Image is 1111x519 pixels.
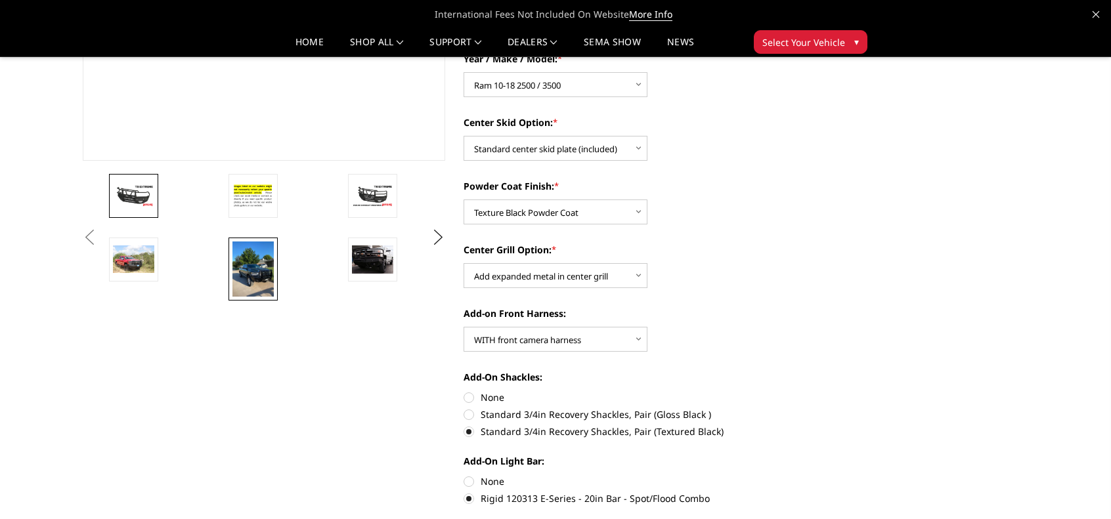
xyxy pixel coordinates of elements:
[464,390,826,404] label: None
[754,30,867,54] button: Select Your Vehicle
[464,52,826,66] label: Year / Make / Model:
[113,245,154,273] img: T2 Series - Extreme Front Bumper (receiver or winch)
[464,243,826,257] label: Center Grill Option:
[464,407,826,421] label: Standard 3/4in Recovery Shackles, Pair (Gloss Black )
[464,425,826,438] label: Standard 3/4in Recovery Shackles, Pair (Textured Black)
[584,37,641,56] a: SEMA Show
[113,184,154,207] img: T2 Series - Extreme Front Bumper (receiver or winch)
[629,8,672,21] a: More Info
[762,35,845,49] span: Select Your Vehicle
[79,228,99,247] button: Previous
[429,37,481,56] a: Support
[232,182,274,210] img: T2 Series - Extreme Front Bumper (receiver or winch)
[464,491,826,505] label: Rigid 120313 E-Series - 20in Bar - Spot/Flood Combo
[854,35,859,49] span: ▾
[667,37,694,56] a: News
[295,37,324,56] a: Home
[83,1,1028,28] span: International Fees Not Included On Website
[232,241,274,297] img: T2 Series - Extreme Front Bumper (receiver or winch)
[464,454,826,468] label: Add-On Light Bar:
[352,245,393,274] img: T2 Series - Extreme Front Bumper (receiver or winch)
[464,179,826,193] label: Powder Coat Finish:
[350,37,403,56] a: shop all
[464,306,826,320] label: Add-on Front Harness:
[464,370,826,384] label: Add-On Shackles:
[464,474,826,488] label: None
[464,115,826,129] label: Center Skid Option:
[352,184,393,207] img: T2 Series - Extreme Front Bumper (receiver or winch)
[508,37,557,56] a: Dealers
[429,228,448,247] button: Next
